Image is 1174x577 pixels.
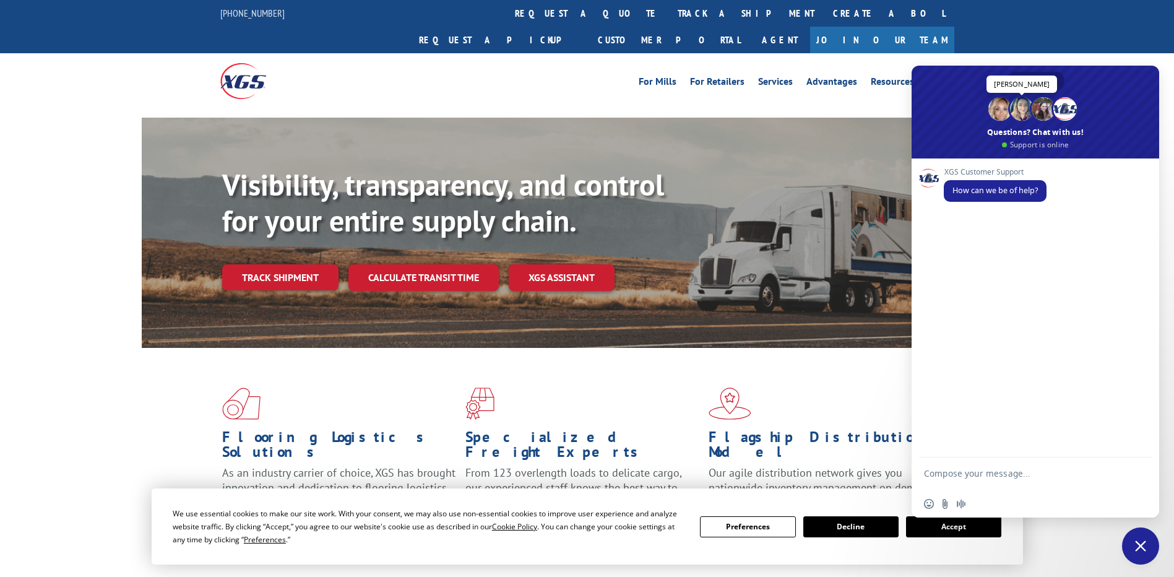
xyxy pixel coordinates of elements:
[940,499,950,509] span: Send a file
[803,516,899,537] button: Decline
[492,521,537,532] span: Cookie Policy
[709,388,751,420] img: xgs-icon-flagship-distribution-model-red
[1122,527,1159,565] div: Close chat
[509,264,615,291] a: XGS ASSISTANT
[709,466,936,495] span: Our agile distribution network gives you nationwide inventory management on demand.
[222,165,664,240] b: Visibility, transparency, and control for your entire supply chain.
[589,27,749,53] a: Customer Portal
[758,77,793,90] a: Services
[924,468,1120,490] textarea: Compose your message...
[956,499,966,509] span: Audio message
[924,499,934,509] span: Insert an emoji
[639,77,676,90] a: For Mills
[806,77,857,90] a: Advantages
[222,430,456,466] h1: Flooring Logistics Solutions
[220,7,285,19] a: [PHONE_NUMBER]
[709,430,943,466] h1: Flagship Distribution Model
[410,27,589,53] a: Request a pickup
[222,388,261,420] img: xgs-icon-total-supply-chain-intelligence-red
[222,466,455,510] span: As an industry carrier of choice, XGS has brought innovation and dedication to flooring logistics...
[952,185,1038,196] span: How can we be of help?
[700,516,795,537] button: Preferences
[222,264,339,290] a: Track shipment
[871,77,914,90] a: Resources
[906,516,1001,537] button: Accept
[690,77,745,90] a: For Retailers
[152,488,1023,565] div: Cookie Consent Prompt
[1034,72,1051,90] span: Chat
[944,168,1047,176] span: XGS Customer Support
[244,534,286,545] span: Preferences
[465,466,699,521] p: From 123 overlength loads to delicate cargo, our experienced staff knows the best way to move you...
[173,507,685,546] div: We use essential cookies to make our site work. With your consent, we may also use non-essential ...
[348,264,499,291] a: Calculate transit time
[749,27,810,53] a: Agent
[465,430,699,466] h1: Specialized Freight Experts
[465,388,494,420] img: xgs-icon-focused-on-flooring-red
[810,27,954,53] a: Join Our Team
[1008,72,1064,90] div: Chat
